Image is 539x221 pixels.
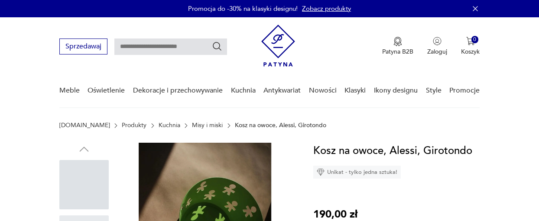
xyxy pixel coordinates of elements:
[159,122,180,129] a: Kuchnia
[235,122,326,129] p: Kosz na owoce, Alessi, Girotondo
[382,37,413,56] a: Ikona medaluPatyna B2B
[122,122,146,129] a: Produkty
[231,74,256,107] a: Kuchnia
[466,37,475,45] img: Ikona koszyka
[59,74,80,107] a: Meble
[433,37,442,45] img: Ikonka użytkownika
[192,122,223,129] a: Misy i miski
[427,37,447,56] button: Zaloguj
[471,36,479,43] div: 0
[88,74,125,107] a: Oświetlenie
[261,25,295,67] img: Patyna - sklep z meblami i dekoracjami vintage
[426,74,442,107] a: Style
[313,166,401,179] div: Unikat - tylko jedna sztuka!
[461,37,480,56] button: 0Koszyk
[302,4,351,13] a: Zobacz produkty
[382,48,413,56] p: Patyna B2B
[59,122,110,129] a: [DOMAIN_NAME]
[59,38,107,54] button: Sprzedawaj
[374,74,418,107] a: Ikony designu
[317,168,325,176] img: Ikona diamentu
[393,37,402,46] img: Ikona medalu
[427,48,447,56] p: Zaloguj
[188,4,298,13] p: Promocja do -30% na klasyki designu!
[212,41,222,51] button: Szukaj
[382,37,413,56] button: Patyna B2B
[263,74,301,107] a: Antykwariat
[309,74,337,107] a: Nowości
[133,74,223,107] a: Dekoracje i przechowywanie
[461,48,480,56] p: Koszyk
[313,143,472,159] h1: Kosz na owoce, Alessi, Girotondo
[449,74,480,107] a: Promocje
[59,44,107,50] a: Sprzedawaj
[344,74,366,107] a: Klasyki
